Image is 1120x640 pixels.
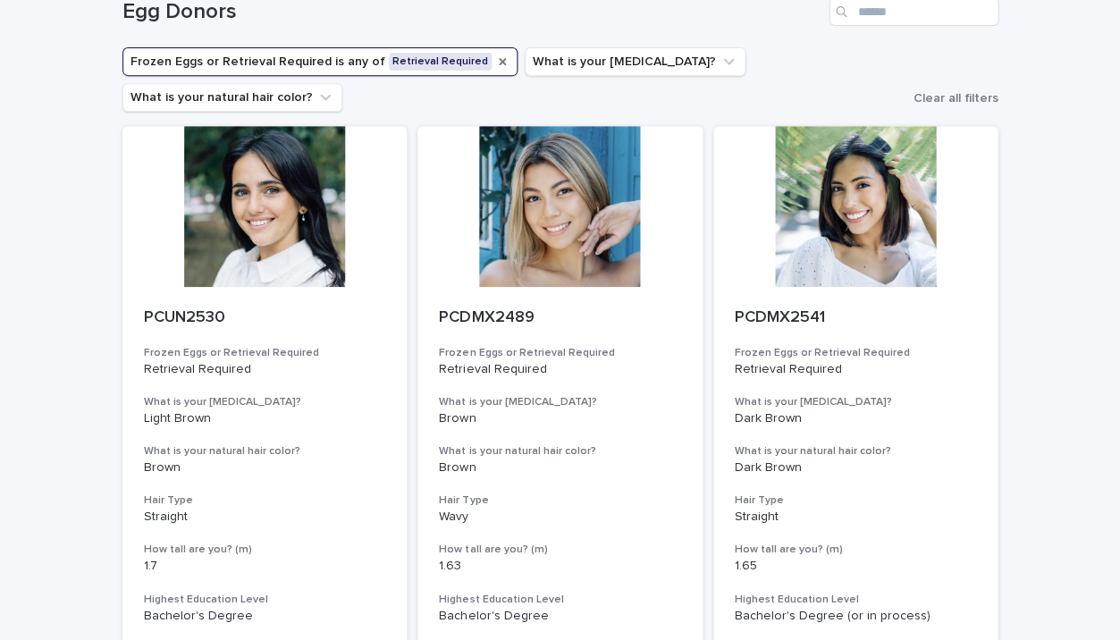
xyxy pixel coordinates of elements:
h3: Frozen Eggs or Retrieval Required [735,346,977,360]
p: Retrieval Required [735,362,977,377]
p: Straight [144,509,386,525]
p: PCDMX2541 [735,308,977,328]
h3: Frozen Eggs or Retrieval Required [144,346,386,360]
p: Retrieval Required [144,362,386,377]
p: Dark Brown [735,460,977,476]
h3: Highest Education Level [144,592,386,606]
h3: What is your [MEDICAL_DATA]? [144,395,386,409]
h3: What is your natural hair color? [144,444,386,459]
h3: What is your [MEDICAL_DATA]? [735,395,977,409]
p: 1.65 [735,559,977,574]
p: PCDMX2489 [439,308,681,328]
h3: How tall are you? (m) [144,543,386,557]
p: Dark Brown [735,411,977,426]
h3: What is your natural hair color? [735,444,977,459]
p: Brown [439,411,681,426]
p: Retrieval Required [439,362,681,377]
h3: What is your natural hair color? [439,444,681,459]
p: Straight [735,509,977,525]
button: What is your natural hair color? [122,83,342,112]
p: Bachelor's Degree [439,608,681,623]
h3: How tall are you? (m) [439,543,681,557]
p: Light Brown [144,411,386,426]
button: What is your eye color? [525,47,745,76]
p: Bachelor's Degree (or in process) [735,608,977,623]
p: Brown [144,460,386,476]
p: Wavy [439,509,681,525]
h3: Hair Type [735,493,977,508]
h3: Hair Type [439,493,681,508]
p: 1.7 [144,559,386,574]
h3: Frozen Eggs or Retrieval Required [439,346,681,360]
h3: Highest Education Level [735,592,977,606]
p: Brown [439,460,681,476]
h3: How tall are you? (m) [735,543,977,557]
button: Frozen Eggs or Retrieval Required [122,47,518,76]
span: Clear all filters [914,92,998,105]
h3: Hair Type [144,493,386,508]
p: Bachelor's Degree [144,608,386,623]
h3: What is your [MEDICAL_DATA]? [439,395,681,409]
p: PCUN2530 [144,308,386,328]
p: 1.63 [439,559,681,574]
h3: Highest Education Level [439,592,681,606]
button: Clear all filters [906,85,998,112]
